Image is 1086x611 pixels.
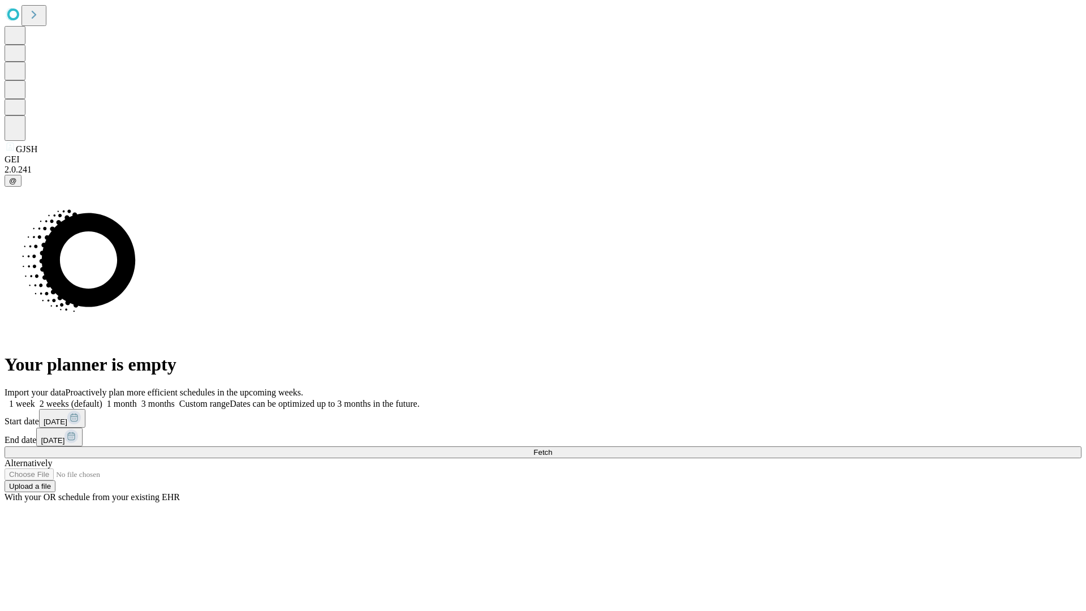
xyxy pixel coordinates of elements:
span: Import your data [5,388,66,397]
button: @ [5,175,21,187]
span: With your OR schedule from your existing EHR [5,492,180,502]
div: End date [5,428,1081,446]
span: Custom range [179,399,230,408]
div: GEI [5,154,1081,165]
div: Start date [5,409,1081,428]
span: Alternatively [5,458,52,468]
span: [DATE] [44,418,67,426]
span: Dates can be optimized up to 3 months in the future. [230,399,419,408]
span: 1 week [9,399,35,408]
span: [DATE] [41,436,64,445]
h1: Your planner is empty [5,354,1081,375]
span: 3 months [141,399,175,408]
button: [DATE] [36,428,83,446]
div: 2.0.241 [5,165,1081,175]
span: Fetch [533,448,552,457]
button: [DATE] [39,409,85,428]
button: Upload a file [5,480,55,492]
span: @ [9,177,17,185]
button: Fetch [5,446,1081,458]
span: GJSH [16,144,37,154]
span: 1 month [107,399,137,408]
span: 2 weeks (default) [40,399,102,408]
span: Proactively plan more efficient schedules in the upcoming weeks. [66,388,303,397]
